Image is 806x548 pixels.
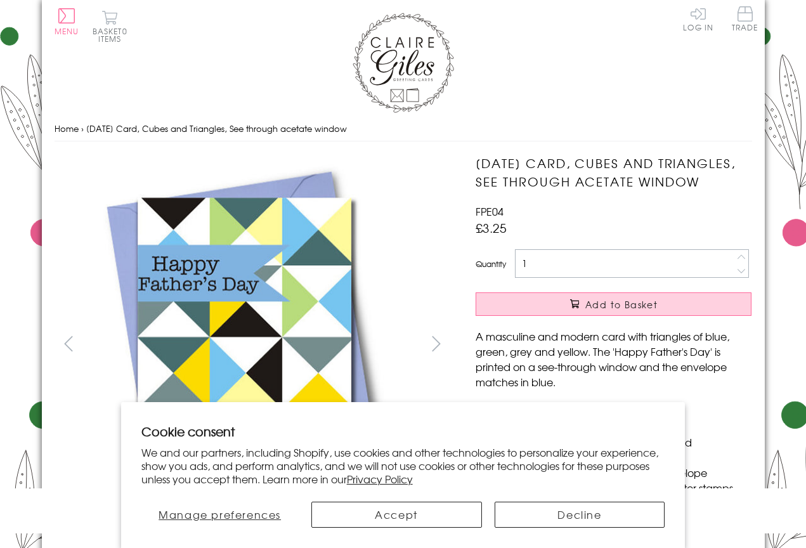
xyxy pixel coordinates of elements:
img: Father's Day Card, Cubes and Triangles, See through acetate window [54,154,434,535]
h1: [DATE] Card, Cubes and Triangles, See through acetate window [476,154,751,191]
span: [DATE] Card, Cubes and Triangles, See through acetate window [86,122,347,134]
label: Quantity [476,258,506,270]
button: Manage preferences [141,502,299,528]
span: Manage preferences [159,507,281,522]
p: A masculine and modern card with triangles of blue, green, grey and yellow. The 'Happy Father's D... [476,329,751,389]
span: 0 items [98,25,127,44]
a: Log In [683,6,713,31]
span: FPE04 [476,204,504,219]
button: Basket0 items [93,10,127,42]
span: › [81,122,84,134]
a: Home [55,122,79,134]
button: Accept [311,502,482,528]
button: Add to Basket [476,292,751,316]
span: £3.25 [476,219,507,237]
button: Menu [55,8,79,35]
span: Menu [55,25,79,37]
button: next [422,329,450,358]
h2: Cookie consent [141,422,665,440]
button: Decline [495,502,665,528]
a: Privacy Policy [347,471,413,486]
nav: breadcrumbs [55,116,752,142]
a: Trade [732,6,758,34]
img: Claire Giles Greetings Cards [353,13,454,113]
span: Trade [732,6,758,31]
button: prev [55,329,83,358]
span: Add to Basket [585,298,658,311]
p: We and our partners, including Shopify, use cookies and other technologies to personalize your ex... [141,446,665,485]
